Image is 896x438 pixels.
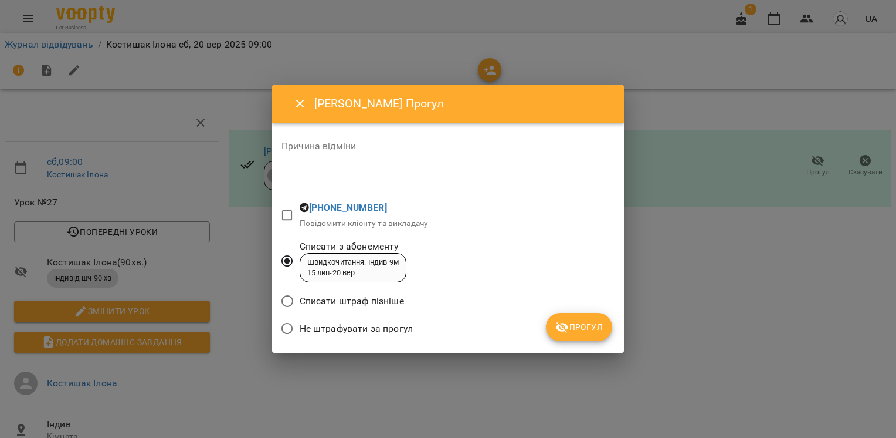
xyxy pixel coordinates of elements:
a: [PHONE_NUMBER] [309,202,387,213]
span: Не штрафувати за прогул [300,322,413,336]
button: Close [286,90,314,118]
span: Прогул [555,320,603,334]
span: Списати штраф пізніше [300,294,404,308]
button: Прогул [546,313,612,341]
div: Швидкочитання: Індив 9м 15 лип - 20 вер [307,257,399,279]
span: Списати з абонементу [300,240,406,254]
p: Повідомити клієнту та викладачу [300,218,429,230]
label: Причина відміни [281,141,615,151]
h6: [PERSON_NAME] Прогул [314,95,610,113]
